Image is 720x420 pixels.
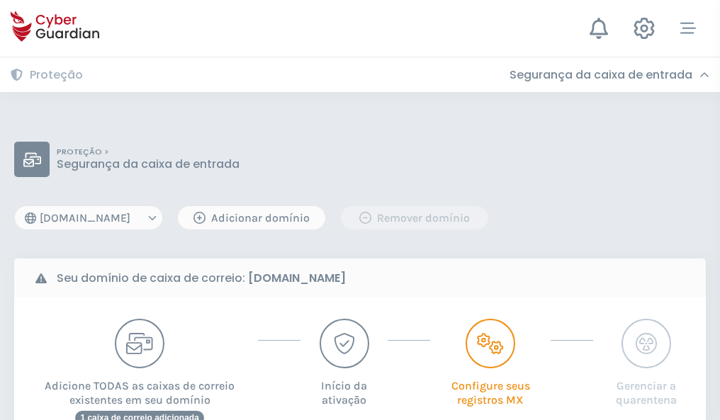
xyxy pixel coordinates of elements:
div: Remover domínio [351,210,478,227]
p: Gerenciar a quarentena [607,368,685,407]
p: Início da ativação [315,368,373,407]
h3: Proteção [30,68,83,82]
p: PROTEÇÃO > [57,147,240,157]
p: Configure seus registros MX [444,368,537,407]
div: Segurança da caixa de entrada [510,68,709,82]
h3: Segurança da caixa de entrada [510,68,692,82]
button: Adicionar domínio [177,205,326,230]
p: Adicione TODAS as caixas de correio existentes em seu domínio [35,368,244,407]
button: Início da ativação [315,319,373,407]
button: Remover domínio [340,205,489,230]
button: Configure seus registros MX [444,319,537,407]
strong: [DOMAIN_NAME] [248,270,346,286]
button: Gerenciar a quarentena [607,319,685,407]
b: Seu domínio de caixa de correio: [57,270,346,287]
p: Segurança da caixa de entrada [57,157,240,171]
div: Adicionar domínio [189,210,315,227]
